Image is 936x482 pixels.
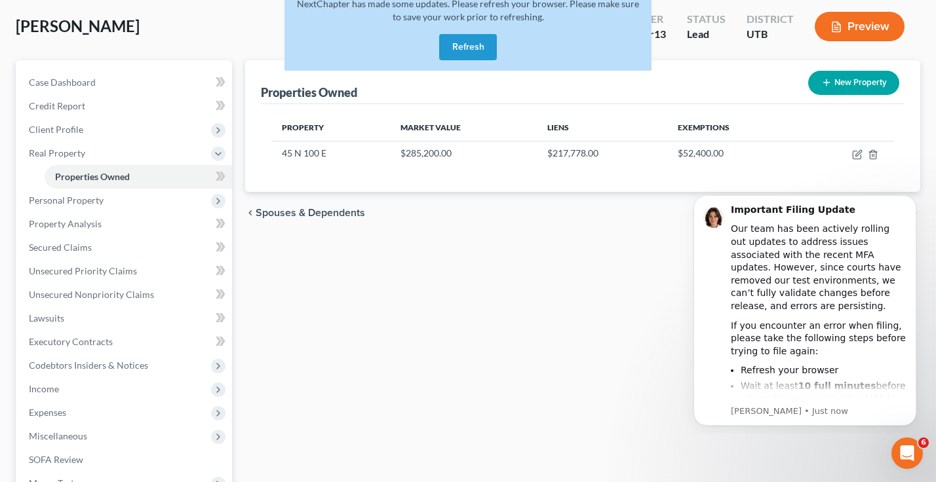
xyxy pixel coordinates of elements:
[45,165,232,189] a: Properties Owned
[29,77,96,88] span: Case Dashboard
[808,71,899,95] button: New Property
[815,12,905,41] button: Preview
[29,147,85,158] span: Real Property
[29,242,92,253] span: Secured Claims
[29,336,113,347] span: Executory Contracts
[537,141,667,166] td: $217,778.00
[16,16,140,35] span: [PERSON_NAME]
[256,208,365,218] span: Spouses & Dependents
[271,115,390,141] th: Property
[29,265,137,276] span: Unsecured Priority Claims
[18,306,232,330] a: Lawsuits
[18,212,232,236] a: Property Analysis
[271,141,390,166] td: 45 N 100 E
[29,124,83,135] span: Client Profile
[390,115,537,141] th: Market Value
[29,100,85,111] span: Credit Report
[390,141,537,166] td: $285,200.00
[667,115,799,141] th: Exemptions
[29,383,59,394] span: Income
[439,34,497,60] button: Refresh
[245,208,365,218] button: chevron_left Spouses & Dependents
[18,283,232,306] a: Unsecured Nonpriority Claims
[537,115,667,141] th: Liens
[891,437,923,469] iframe: Intercom live chat
[918,437,929,448] span: 6
[674,183,936,434] iframe: Intercom notifications message
[29,195,104,206] span: Personal Property
[654,28,666,40] span: 13
[29,407,66,418] span: Expenses
[18,448,232,472] a: SOFA Review
[55,171,130,182] span: Properties Owned
[687,27,726,42] div: Lead
[29,360,148,371] span: Codebtors Insiders & Notices
[29,218,102,229] span: Property Analysis
[29,312,64,324] span: Lawsuits
[687,12,726,27] div: Status
[29,289,154,300] span: Unsecured Nonpriority Claims
[747,12,794,27] div: District
[667,141,799,166] td: $52,400.00
[29,454,83,465] span: SOFA Review
[245,208,256,218] i: chevron_left
[18,94,232,118] a: Credit Report
[18,259,232,283] a: Unsecured Priority Claims
[29,430,87,441] span: Miscellaneous
[18,236,232,259] a: Secured Claims
[18,330,232,354] a: Executory Contracts
[747,27,794,42] div: UTB
[18,71,232,94] a: Case Dashboard
[261,84,357,100] div: Properties Owned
